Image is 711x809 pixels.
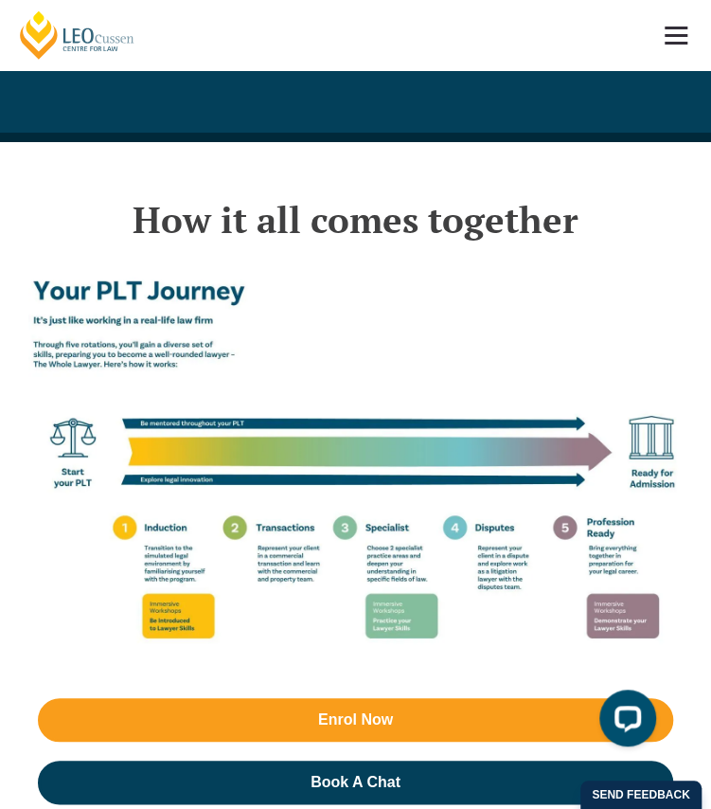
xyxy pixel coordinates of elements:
span: Enrol Now [318,712,393,728]
a: Enrol Now [38,698,673,742]
iframe: LiveChat chat widget [584,682,664,762]
a: Book A Chat [38,761,673,804]
span: Book A Chat [311,775,400,790]
h2: How it all comes together [28,199,683,242]
a: [PERSON_NAME] Centre for Law [17,9,137,61]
